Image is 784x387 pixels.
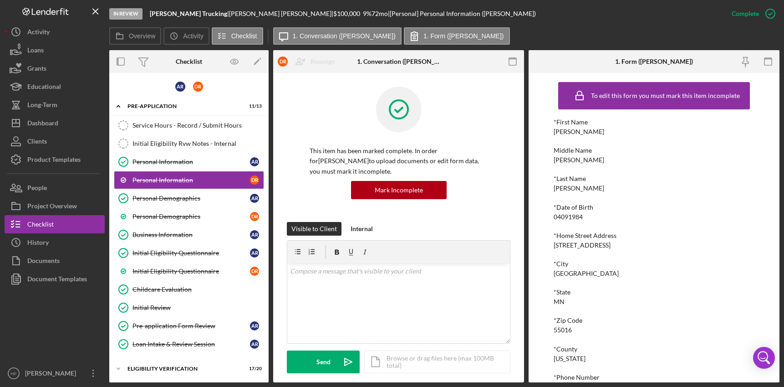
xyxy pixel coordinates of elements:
[132,195,250,202] div: Personal Demographics
[5,179,105,197] a: People
[5,150,105,169] button: Product Templates
[27,96,57,116] div: Long-Term
[250,157,259,166] div: A R
[554,119,754,126] div: *First Name
[114,317,264,335] a: Pre-application Form ReviewAR
[27,132,47,153] div: Clients
[5,215,105,233] button: Checklist
[114,189,264,207] a: Personal DemographicsAR
[132,231,250,238] div: Business Information
[27,23,50,43] div: Activity
[250,230,259,239] div: A R
[310,146,488,176] p: This item has been marked complete. In order for [PERSON_NAME] to upload documents or edit form d...
[27,270,87,290] div: Document Templates
[109,8,143,20] div: In Review
[27,77,61,98] div: Educational
[114,116,264,134] a: Service Hours - Record / Submit Hours
[554,128,604,135] div: [PERSON_NAME]
[5,114,105,132] a: Dashboard
[732,5,759,23] div: Complete
[554,260,754,268] div: *City
[363,10,372,17] div: 9 %
[114,335,264,353] a: Loan Intake & Review SessionAR
[27,59,46,80] div: Grants
[132,158,250,165] div: Personal Information
[231,32,257,40] label: Checklist
[351,181,447,199] button: Mark Incomplete
[250,248,259,258] div: A R
[127,366,239,372] div: Eligibility Verification
[316,351,331,373] div: Send
[554,317,754,324] div: *Zip Code
[554,270,619,277] div: [GEOGRAPHIC_DATA]
[273,52,344,71] button: DRReassign
[357,58,441,65] div: 1. Conversation ([PERSON_NAME])
[554,204,754,211] div: *Date of Birth
[5,132,105,150] button: Clients
[150,10,229,17] div: |
[245,103,262,109] div: 11 / 13
[27,215,54,236] div: Checklist
[132,322,250,330] div: Pre-application Form Review
[615,58,693,65] div: 1. Form ([PERSON_NAME])
[132,304,264,311] div: Initial Review
[109,27,161,45] button: Overview
[5,270,105,288] a: Document Templates
[554,298,565,305] div: MN
[132,176,250,184] div: Personal Information
[554,232,754,239] div: *Home Street Address
[554,147,754,154] div: Middle Name
[132,268,250,275] div: Initial Eligibility Questionnaire
[333,10,360,17] span: $100,000
[5,96,105,114] button: Long-Term
[132,122,264,129] div: Service Hours - Record / Submit Hours
[5,364,105,382] button: HF[PERSON_NAME]
[554,289,754,296] div: *State
[388,10,536,17] div: | [Personal] Personal Information ([PERSON_NAME])
[250,212,259,221] div: D R
[132,140,264,147] div: Initial Eligibility Rvw Notes - Internal
[5,252,105,270] button: Documents
[375,181,423,199] div: Mark Incomplete
[250,321,259,330] div: A R
[114,153,264,171] a: Personal InformationAR
[27,179,47,199] div: People
[175,82,185,92] div: A R
[287,222,341,236] button: Visible to Client
[554,374,754,381] div: *Phone Number
[554,242,611,249] div: [STREET_ADDRESS]
[5,233,105,252] button: History
[27,114,58,134] div: Dashboard
[5,23,105,41] a: Activity
[114,171,264,189] a: Personal InformationDR
[591,92,740,99] div: To edit this form you must mark this item incomplete
[132,341,250,348] div: Loan Intake & Review Session
[114,244,264,262] a: Initial Eligibility QuestionnaireAR
[554,346,754,353] div: *County
[554,326,572,334] div: 55016
[723,5,779,23] button: Complete
[163,27,209,45] button: Activity
[404,27,510,45] button: 1. Form ([PERSON_NAME])
[250,267,259,276] div: D R
[150,10,227,17] b: [PERSON_NAME] Trucking
[278,57,288,67] div: D R
[5,77,105,96] button: Educational
[114,134,264,153] a: Initial Eligibility Rvw Notes - Internal
[554,213,583,221] div: 04091984
[23,364,82,385] div: [PERSON_NAME]
[554,355,585,362] div: [US_STATE]
[423,32,504,40] label: 1. Form ([PERSON_NAME])
[27,150,81,171] div: Product Templates
[212,27,263,45] button: Checklist
[5,197,105,215] button: Project Overview
[132,249,250,257] div: Initial Eligibility Questionnaire
[5,41,105,59] button: Loans
[114,262,264,280] a: Initial Eligibility QuestionnaireDR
